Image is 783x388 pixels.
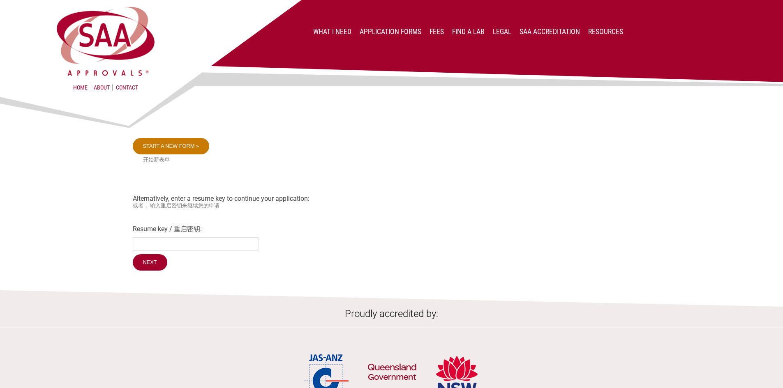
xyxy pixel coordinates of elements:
a: SAA Accreditation [520,28,580,36]
a: Resources [588,28,623,36]
a: Start a new form » [133,138,210,154]
a: What I Need [313,28,351,36]
a: About [91,84,113,91]
a: Contact [116,84,138,91]
a: Application Forms [360,28,421,36]
a: Fees [430,28,444,36]
small: 或者， 输入重启密钥来继续您的申请 [133,202,651,209]
input: Next [133,254,167,271]
a: Home [73,84,88,91]
small: 开始新表单 [143,156,651,163]
div: Alternatively, enter a resume key to continue your application: [133,138,651,273]
label: Resume key / 重启密钥: [133,225,651,234]
img: SAA Approvals [55,5,157,78]
a: Legal [493,28,511,36]
a: Find a lab [452,28,485,36]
